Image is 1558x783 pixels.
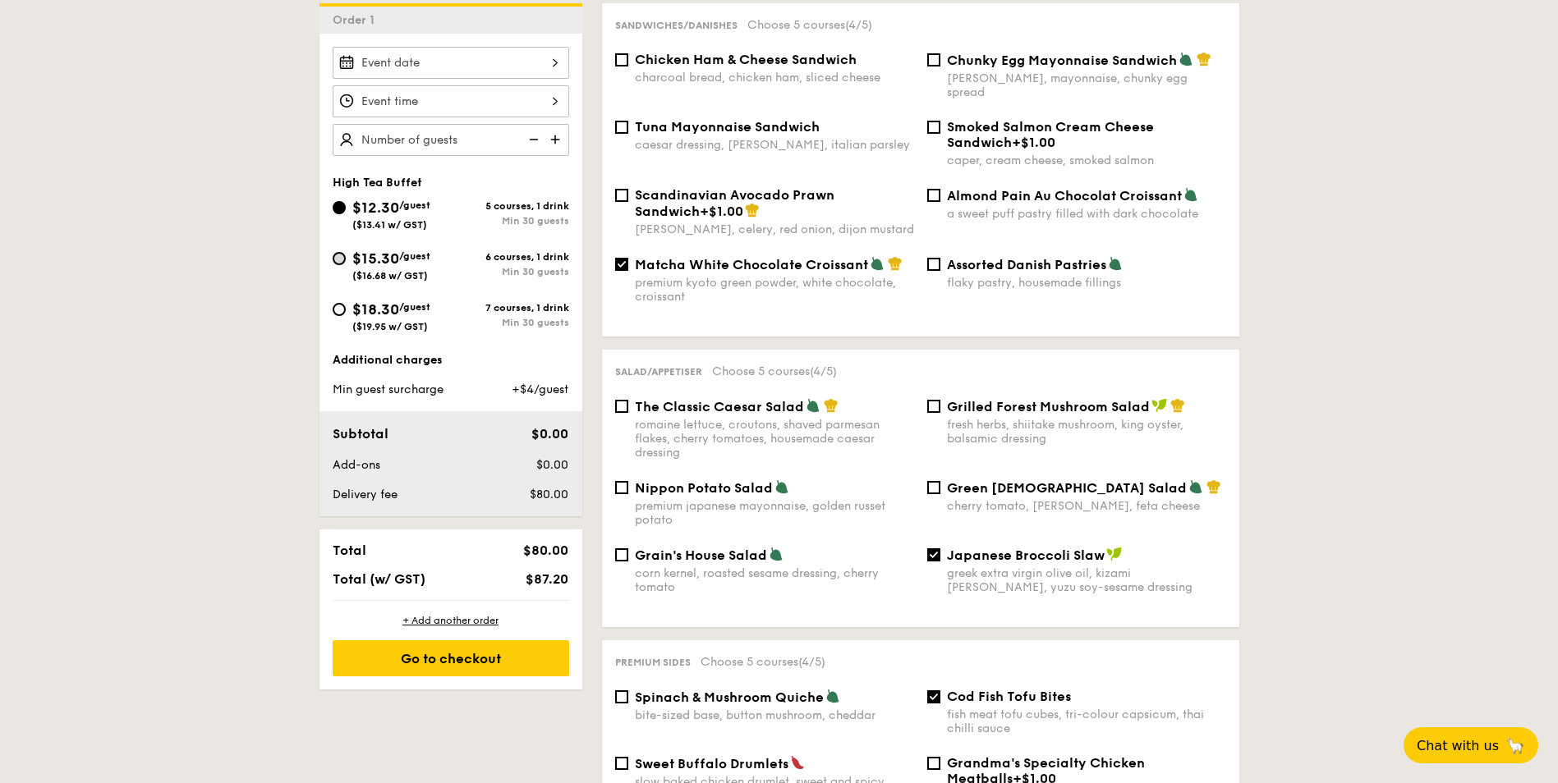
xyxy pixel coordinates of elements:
[333,252,346,265] input: $15.30/guest($16.68 w/ GST)6 courses, 1 drinkMin 30 guests
[947,707,1226,735] div: fish meat tofu cubes, tri-colour capsicum, thai chilli sauce
[1505,736,1525,755] span: 🦙
[845,18,872,32] span: (4/5)
[1170,398,1185,413] img: icon-chef-hat.a58ddaea.svg
[927,189,940,202] input: Almond Pain Au Chocolat Croissanta sweet puff pastry filled with dark chocolate
[333,614,569,627] div: + Add another order
[888,256,903,271] img: icon-chef-hat.a58ddaea.svg
[870,256,885,271] img: icon-vegetarian.fe4039eb.svg
[927,400,940,413] input: Grilled Forest Mushroom Saladfresh herbs, shiitake mushroom, king oyster, balsamic dressing
[545,124,569,155] img: icon-add.58712e84.svg
[352,250,399,268] span: $15.30
[1012,135,1055,150] span: +$1.00
[635,276,914,304] div: premium kyoto green powder, white chocolate, croissant
[536,458,568,472] span: $0.00
[947,53,1177,68] span: Chunky Egg Mayonnaise Sandwich
[927,53,940,66] input: Chunky Egg Mayonnaise Sandwich[PERSON_NAME], mayonnaise, chunky egg spread
[635,71,914,85] div: charcoal bread, chicken ham, sliced cheese
[947,480,1187,496] span: Green [DEMOGRAPHIC_DATA] Salad
[615,400,628,413] input: The Classic Caesar Saladromaine lettuce, croutons, shaved parmesan flakes, cherry tomatoes, house...
[747,18,872,32] span: Choose 5 courses
[712,364,837,378] span: Choose 5 courses
[615,189,628,202] input: Scandinavian Avocado Prawn Sandwich+$1.00[PERSON_NAME], celery, red onion, dijon mustard
[927,757,940,770] input: Grandma's Specialty Chicken Meatballs+$1.00cauliflower, mushroom pink sauce
[806,398,820,413] img: icon-vegetarian.fe4039eb.svg
[947,153,1226,167] div: caper, cream cheese, smoked salmon
[927,121,940,134] input: Smoked Salmon Cream Cheese Sandwich+$1.00caper, cream cheese, smoked salmon
[615,53,628,66] input: Chicken Ham & Cheese Sandwichcharcoal bread, chicken ham, sliced cheese
[824,398,839,413] img: icon-chef-hat.a58ddaea.svg
[333,13,381,27] span: Order 1
[451,266,569,277] div: Min 30 guests
[399,250,430,262] span: /guest
[635,187,834,219] span: Scandinavian Avocado Prawn Sandwich
[451,215,569,227] div: Min 30 guests
[947,566,1226,594] div: greek extra virgin olive oil, kizami [PERSON_NAME], yuzu soy-sesame dressing
[352,219,427,231] span: ($13.41 w/ GST)
[635,418,914,460] div: romaine lettuce, croutons, shaved parmesan flakes, cherry tomatoes, housemade caesar dressing
[615,481,628,494] input: Nippon Potato Saladpremium japanese mayonnaise, golden russet potato
[530,488,568,501] span: $80.00
[333,303,346,316] input: $18.30/guest($19.95 w/ GST)7 courses, 1 drinkMin 30 guests
[615,20,738,31] span: Sandwiches/Danishes
[810,364,837,378] span: (4/5)
[825,689,840,703] img: icon-vegetarian.fe4039eb.svg
[526,571,568,587] span: $87.20
[520,124,545,155] img: icon-reduce.1d2dbef1.svg
[333,488,398,501] span: Delivery fee
[352,321,428,332] span: ($19.95 w/ GST)
[635,756,788,772] span: Sweet Buffalo Drumlets
[333,426,388,442] span: Subtotal
[1206,479,1221,494] img: icon-chef-hat.a58ddaea.svg
[1151,398,1168,413] img: icon-vegan.f8ff3823.svg
[635,138,914,152] div: caesar dressing, [PERSON_NAME], italian parsley
[947,257,1106,272] span: Assorted Danish Pastries
[1183,187,1198,202] img: icon-vegetarian.fe4039eb.svg
[635,566,914,594] div: corn kernel, roasted sesame dressing, cherry tomato
[399,301,430,313] span: /guest
[927,258,940,271] input: Assorted Danish Pastriesflaky pastry, housemade fillings
[1417,738,1499,753] span: Chat with us
[774,479,789,494] img: icon-vegetarian.fe4039eb.svg
[790,755,805,770] img: icon-spicy.37a8142b.svg
[333,543,366,558] span: Total
[635,689,824,705] span: Spinach & Mushroom Quiche
[333,124,569,156] input: Number of guests
[947,207,1226,221] div: a sweet puff pastry filled with dark chocolate
[615,548,628,561] input: Grain's House Saladcorn kernel, roasted sesame dressing, cherry tomato
[523,543,568,558] span: $80.00
[333,458,380,472] span: Add-ons
[947,547,1105,563] span: Japanese Broccoli Slaw
[947,418,1226,446] div: fresh herbs, shiitake mushroom, king oyster, balsamic dressing
[451,317,569,328] div: Min 30 guests
[635,708,914,722] div: bite-sized base, button mushroom, cheddar
[947,499,1226,513] div: cherry tomato, [PERSON_NAME], feta cheese
[1197,52,1211,66] img: icon-chef-hat.a58ddaea.svg
[635,52,857,67] span: Chicken Ham & Cheese Sandwich
[615,121,628,134] input: Tuna Mayonnaise Sandwichcaesar dressing, [PERSON_NAME], italian parsley
[947,689,1071,704] span: Cod Fish Tofu Bites
[635,222,914,236] div: [PERSON_NAME], celery, red onion, dijon mustard
[927,481,940,494] input: Green [DEMOGRAPHIC_DATA] Saladcherry tomato, [PERSON_NAME], feta cheese
[531,426,568,442] span: $0.00
[333,176,422,190] span: High Tea Buffet
[1106,547,1123,561] img: icon-vegan.f8ff3823.svg
[1404,727,1538,763] button: Chat with us🦙
[700,204,743,219] span: +$1.00
[615,366,702,378] span: Salad/Appetiser
[635,547,767,563] span: Grain's House Salad
[635,119,820,135] span: Tuna Mayonnaise Sandwich
[333,47,569,79] input: Event date
[1108,256,1123,271] img: icon-vegetarian.fe4039eb.svg
[798,655,825,669] span: (4/5)
[1179,52,1193,66] img: icon-vegetarian.fe4039eb.svg
[947,71,1226,99] div: [PERSON_NAME], mayonnaise, chunky egg spread
[947,399,1150,414] span: Grilled Forest Mushroom Salad
[615,258,628,271] input: Matcha White Chocolate Croissantpremium kyoto green powder, white chocolate, croissant
[947,188,1182,204] span: Almond Pain Au Chocolat Croissant
[451,251,569,263] div: 6 courses, 1 drink
[947,119,1154,150] span: Smoked Salmon Cream Cheese Sandwich
[701,655,825,669] span: Choose 5 courses
[927,690,940,703] input: Cod Fish Tofu Bitesfish meat tofu cubes, tri-colour capsicum, thai chilli sauce
[451,302,569,314] div: 7 courses, 1 drink
[451,200,569,212] div: 5 courses, 1 drink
